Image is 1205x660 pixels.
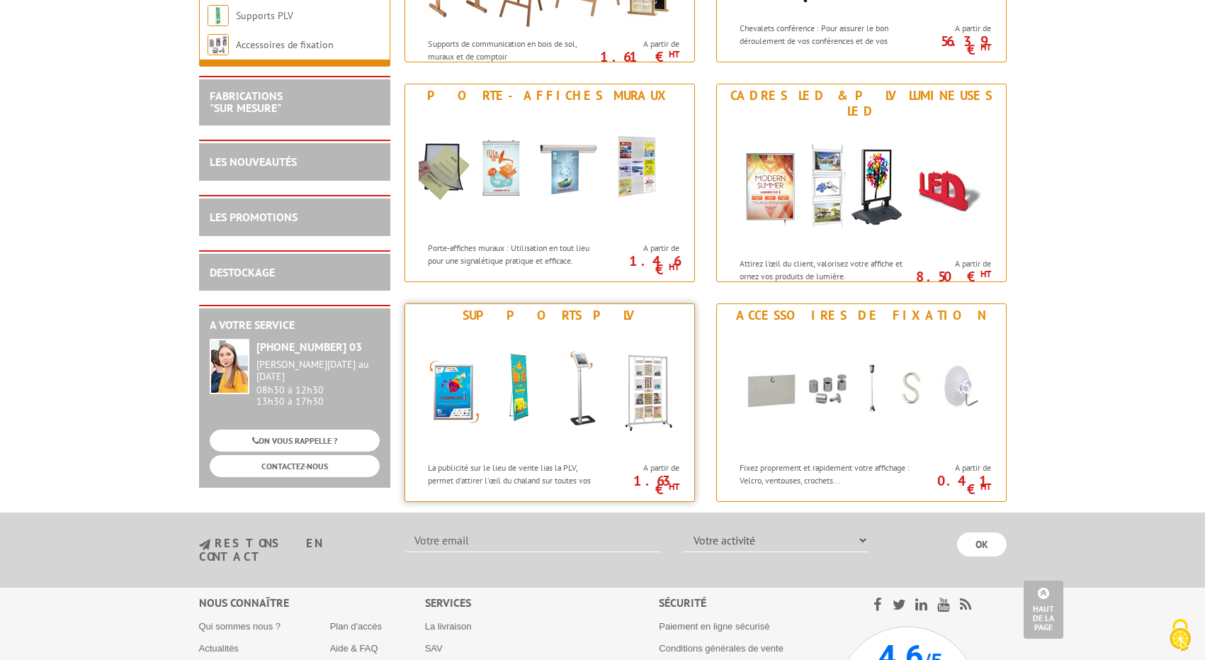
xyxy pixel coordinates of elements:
[419,327,681,454] img: Supports PLV
[600,52,679,61] p: 1.61 €
[669,481,679,493] sup: HT
[210,155,297,169] a: LES NOUVEAUTÉS
[428,242,604,266] p: Porte-affiches muraux : Utilisation en tout lieu pour une signalétique pratique et efficace.
[716,84,1007,282] a: Cadres LED & PLV lumineuses LED Cadres LED & PLV lumineuses LED Attirez l’œil du client, valorise...
[980,481,991,493] sup: HT
[425,621,472,632] a: La livraison
[210,210,298,224] a: LES PROMOTIONS
[919,258,991,269] span: A partir de
[199,621,281,632] a: Qui sommes nous ?
[980,41,991,53] sup: HT
[425,643,443,654] a: SAV
[659,643,783,654] a: Conditions générales de vente
[720,88,1002,119] div: Cadres LED & PLV lumineuses LED
[199,643,239,654] a: Actualités
[600,257,679,274] p: 1.46 €
[409,88,691,104] div: Porte-affiches muraux
[912,476,991,493] p: 0.41 €
[716,303,1007,502] a: Accessoires de fixation Accessoires de fixation Fixez proprement et rapidement votre affichage : ...
[199,595,425,611] div: Nous connaître
[419,107,681,235] img: Porte-affiches muraux
[740,462,915,486] p: Fixez proprement et rapidement votre affichage : Velcro, ventouses, crochets...
[730,327,992,454] img: Accessoires de fixation
[428,38,604,62] p: Supports de communication en bois de sol, muraux et de comptoir
[957,532,1007,556] input: OK
[236,9,293,22] a: Supports PLV
[669,261,679,273] sup: HT
[607,462,679,474] span: A partir de
[730,123,992,250] img: Cadres LED & PLV lumineuses LED
[236,38,334,51] a: Accessoires de fixation
[405,303,695,502] a: Supports PLV Supports PLV La publicité sur le lieu de vente lias la PLV, permet d'attirer l'œil d...
[600,476,679,493] p: 1.63 €
[919,462,991,474] span: A partir de
[256,340,362,354] strong: [PHONE_NUMBER] 03
[912,37,991,54] p: 56.39 €
[210,455,380,477] a: CONTACTEZ-NOUS
[210,430,380,452] a: ON VOUS RAPPELLE ?
[607,38,679,50] span: A partir de
[980,268,991,280] sup: HT
[406,528,661,552] input: Votre email
[912,272,991,281] p: 8.50 €
[210,319,380,332] h2: A votre service
[409,308,691,323] div: Supports PLV
[740,257,915,281] p: Attirez l’œil du client, valorisez votre affiche et ornez vos produits de lumière.
[919,23,991,34] span: A partir de
[256,359,380,383] div: [PERSON_NAME][DATE] au [DATE]
[425,595,660,611] div: Services
[1162,617,1198,653] img: Cookies (fenêtre modale)
[659,595,837,611] div: Sécurité
[607,242,679,254] span: A partir de
[740,22,915,58] p: Chevalets conférence : Pour assurer le bon déroulement de vos conférences et de vos réunions.
[1155,612,1205,660] button: Cookies (fenêtre modale)
[669,48,679,60] sup: HT
[330,643,378,654] a: Aide & FAQ
[208,34,229,55] img: Accessoires de fixation
[720,308,1002,323] div: Accessoires de fixation
[208,5,229,26] img: Supports PLV
[210,265,275,279] a: DESTOCKAGE
[256,359,380,408] div: 08h30 à 12h30 13h30 à 17h30
[405,84,695,282] a: Porte-affiches muraux Porte-affiches muraux Porte-affiches muraux : Utilisation en tout lieu pour...
[210,89,283,116] a: FABRICATIONS"Sur Mesure"
[659,621,769,632] a: Paiement en ligne sécurisé
[330,621,382,632] a: Plan d'accès
[199,537,385,562] h3: restons en contact
[199,539,210,551] img: newsletter.jpg
[1024,581,1063,639] a: Haut de la page
[210,339,249,394] img: widget-service.jpg
[428,462,604,498] p: La publicité sur le lieu de vente lias la PLV, permet d'attirer l'œil du chaland sur toutes vos c...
